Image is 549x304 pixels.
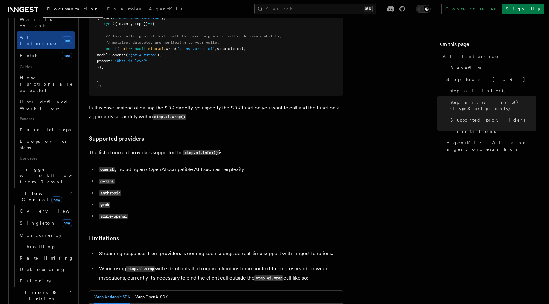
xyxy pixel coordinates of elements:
[112,53,126,57] span: openai
[17,205,75,217] a: Overview
[99,214,128,219] code: azure-openai
[17,135,75,153] a: Loops over steps
[20,99,77,111] span: User-defined Workflows
[148,46,157,51] span: step
[17,153,75,163] span: Use cases
[17,49,75,62] a: Fetchnew
[17,96,75,114] a: User-defined Workflows
[47,6,99,11] span: Documentation
[97,77,99,82] span: }
[99,167,115,172] code: openai
[97,59,110,63] span: prompt
[43,2,103,18] a: Documentation
[152,22,155,26] span: {
[157,46,159,51] span: .
[20,267,65,272] span: Debouncing
[20,233,62,238] span: Concurrency
[444,74,536,85] a: Step tools: [URL]
[164,16,166,20] span: ,
[99,179,115,184] code: gemini
[99,264,343,283] p: When using with sdk clients that require client instance context to be preserved between invocati...
[443,53,498,60] span: AI Inference
[17,264,75,275] a: Debouncing
[106,40,219,45] span: // metrics, datasets, and monitoring to your calls.
[51,196,62,203] span: new
[20,221,56,226] span: Singleton
[440,41,536,51] h4: On this page
[153,114,186,120] code: step.ai.wrap()
[440,51,536,62] a: AI Inference
[20,75,73,93] span: How Functions are executed
[450,65,481,71] span: Benefits
[97,83,101,88] span: );
[11,190,70,203] span: Flow Control
[448,114,536,126] a: Supported providers
[17,31,75,49] a: AI Inferencenew
[20,244,56,249] span: Throttling
[17,252,75,264] a: Rate limiting
[17,275,75,287] a: Priority
[177,46,215,51] span: "using-vercel-ai"
[62,36,72,44] span: new
[89,103,343,122] p: In this case, instead of calling the SDK directly, you specify the SDK function you want to call ...
[164,46,175,51] span: .wrap
[444,137,536,155] a: AgentKit: AI and agent orchestration
[119,46,128,51] span: text
[106,46,117,51] span: const
[108,53,110,57] span: :
[97,165,343,174] li: , including any OpenAI compatible API such as Perplexity
[20,35,57,46] span: AI Inference
[450,128,496,135] span: Limitations
[441,4,499,14] a: Contact sales
[94,291,130,304] button: Wrap Anthropic SDK
[159,46,164,51] span: ai
[89,148,343,157] p: The list of current providers supported for is:
[244,46,246,51] span: ,
[117,16,161,20] span: "app/ticket.created"
[128,46,130,51] span: }
[110,59,112,63] span: :
[448,85,536,96] a: step.ai.infer()
[20,53,38,58] span: Fetch
[126,266,155,272] code: step.ai.wrap
[128,53,157,57] span: "gpt-4-turbo"
[17,217,75,229] a: Singletonnew
[161,16,164,20] span: }
[145,2,186,17] a: AgentKit
[135,46,146,51] span: await
[11,289,69,302] span: Errors & Retries
[89,134,144,143] a: Supported providers
[132,22,148,26] span: step })
[112,22,130,26] span: ({ event
[103,2,145,17] a: Examples
[17,163,75,188] a: Trigger workflows from Retool
[17,72,75,96] a: How Functions are executed
[448,96,536,114] a: step.ai.wrap() (TypeScript only)
[99,249,343,258] p: Streaming responses from providers is coming soon, alongside real-time support with Inngest funct...
[99,202,110,208] code: grok
[17,14,75,31] a: Wait for events
[448,62,536,74] a: Benefits
[20,255,74,261] span: Rate limiting
[215,46,217,51] span: ,
[112,16,115,20] span: :
[416,5,431,13] button: Toggle dark mode
[448,126,536,137] a: Limitations
[20,208,85,214] span: Overview
[11,205,75,287] div: Flow Controlnew
[62,219,72,227] span: new
[20,139,68,150] span: Loops over steps
[254,4,376,14] button: Search...⌘K
[183,150,219,155] code: step.ai.infer()
[97,16,112,20] span: { event
[446,140,536,152] span: AgentKit: AI and agent orchestration
[17,62,75,72] span: Guides
[106,34,281,38] span: // This calls `generateText` with the given arguments, adding AI observability,
[159,53,161,57] span: ,
[97,65,104,69] span: });
[254,275,283,281] code: step.ai.wrap
[20,127,71,132] span: Parallel steps
[17,124,75,135] a: Parallel steps
[107,6,141,11] span: Examples
[175,46,177,51] span: (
